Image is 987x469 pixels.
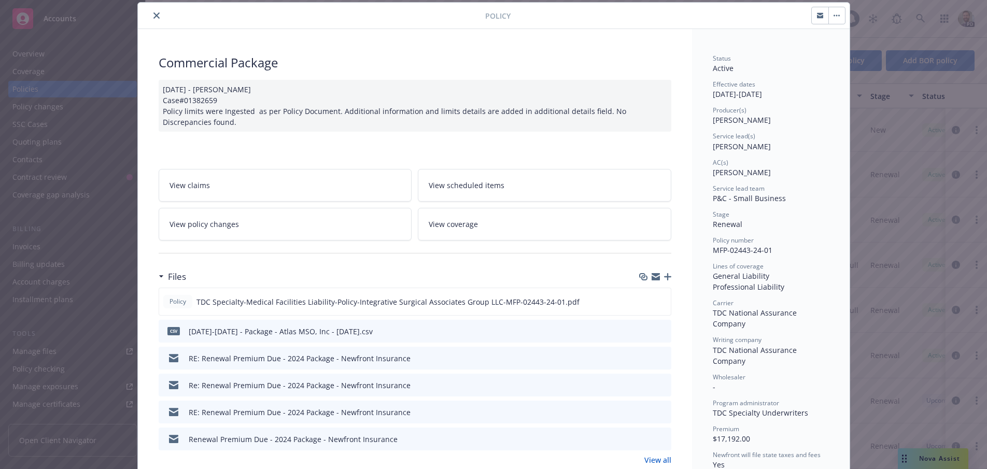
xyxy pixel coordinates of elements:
span: Stage [713,210,729,219]
a: View policy changes [159,208,412,240]
span: Carrier [713,299,734,307]
span: [PERSON_NAME] [713,115,771,125]
span: Renewal [713,219,742,229]
div: Commercial Package [159,54,671,72]
div: RE: Renewal Premium Due - 2024 Package - Newfront Insurance [189,353,411,364]
span: TDC National Assurance Company [713,345,799,366]
span: Writing company [713,335,762,344]
span: AC(s) [713,158,728,167]
button: download file [641,407,650,418]
span: View claims [170,180,210,191]
a: View scheduled items [418,169,671,202]
button: download file [641,326,650,337]
a: View coverage [418,208,671,240]
span: View scheduled items [429,180,504,191]
span: Lines of coverage [713,262,764,271]
button: preview file [658,407,667,418]
span: Producer(s) [713,106,746,115]
span: Status [713,54,731,63]
span: MFP-02443-24-01 [713,245,772,255]
button: download file [641,296,649,307]
a: View claims [159,169,412,202]
span: TDC Specialty Underwriters [713,408,808,418]
button: download file [641,380,650,391]
span: View policy changes [170,219,239,230]
span: Policy [167,297,188,306]
span: Wholesaler [713,373,745,381]
span: Premium [713,424,739,433]
span: Program administrator [713,399,779,407]
div: [DATE] - [PERSON_NAME] Case#01382659 Policy limits were Ingested as per Policy Document. Addition... [159,80,671,132]
span: Service lead team [713,184,765,193]
span: TDC National Assurance Company [713,308,799,329]
button: close [150,9,163,22]
div: Files [159,270,186,283]
button: preview file [658,353,667,364]
button: preview file [658,434,667,445]
button: preview file [658,326,667,337]
div: Professional Liability [713,281,829,292]
div: RE: Renewal Premium Due - 2024 Package - Newfront Insurance [189,407,411,418]
span: TDC Specialty-Medical Facilities Liability-Policy-Integrative Surgical Associates Group LLC-MFP-0... [196,296,580,307]
div: [DATE]-[DATE] - Package - Atlas MSO, Inc - [DATE].csv [189,326,373,337]
span: P&C - Small Business [713,193,786,203]
span: [PERSON_NAME] [713,167,771,177]
span: Service lead(s) [713,132,755,140]
a: View all [644,454,671,465]
div: [DATE] - [DATE] [713,80,829,100]
h3: Files [168,270,186,283]
div: Renewal Premium Due - 2024 Package - Newfront Insurance [189,434,398,445]
span: $17,192.00 [713,434,750,444]
div: General Liability [713,271,829,281]
span: Effective dates [713,80,755,89]
span: Policy [485,10,511,21]
span: Policy number [713,236,754,245]
span: csv [167,327,180,335]
span: [PERSON_NAME] [713,141,771,151]
span: Active [713,63,734,73]
button: preview file [658,380,667,391]
button: preview file [657,296,667,307]
button: download file [641,353,650,364]
span: - [713,382,715,392]
span: Newfront will file state taxes and fees [713,450,821,459]
div: Re: Renewal Premium Due - 2024 Package - Newfront Insurance [189,380,411,391]
span: View coverage [429,219,478,230]
button: download file [641,434,650,445]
